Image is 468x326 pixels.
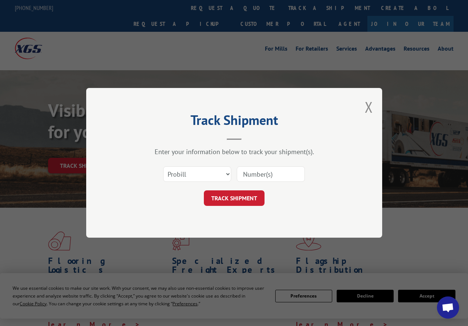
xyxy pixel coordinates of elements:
[204,191,265,206] button: TRACK SHIPMENT
[437,296,459,319] div: Open chat
[237,167,305,182] input: Number(s)
[365,97,373,117] button: Close modal
[123,148,345,156] div: Enter your information below to track your shipment(s).
[123,115,345,129] h2: Track Shipment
